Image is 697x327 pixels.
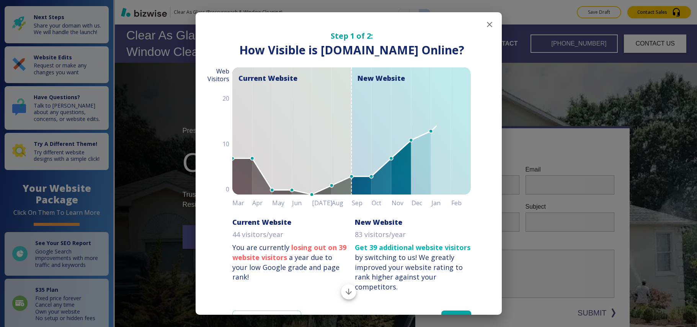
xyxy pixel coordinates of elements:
[355,243,471,292] p: by switching to us!
[451,198,471,208] h6: Feb
[232,243,346,262] strong: losing out on 39 website visitors
[232,230,283,240] p: 44 visitors/year
[355,243,470,252] strong: Get 39 additional website visitors
[232,198,252,208] h6: Mar
[355,217,402,227] h6: New Website
[272,198,292,208] h6: May
[431,198,451,208] h6: Jan
[252,198,272,208] h6: Apr
[312,198,332,208] h6: [DATE]
[232,311,301,327] a: View Graph Details
[332,198,352,208] h6: Aug
[355,230,406,240] p: 83 visitors/year
[372,198,392,208] h6: Oct
[341,284,356,299] button: Scroll to bottom
[292,198,312,208] h6: Jun
[232,217,291,227] h6: Current Website
[441,311,471,327] button: Next
[232,243,349,282] p: You are currently a year due to your low Google grade and page rank!
[355,253,463,291] div: We greatly improved your website rating to rank higher against your competitors.
[411,198,431,208] h6: Dec
[352,198,372,208] h6: Sep
[392,198,411,208] h6: Nov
